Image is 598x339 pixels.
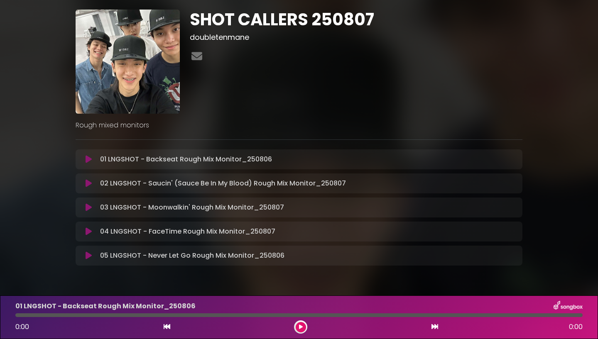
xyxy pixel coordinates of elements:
p: Rough mixed monitors [76,120,522,130]
h3: doubletenmane [190,33,522,42]
img: EhfZEEfJT4ehH6TTm04u [76,10,180,114]
p: 04 LNGSHOT - FaceTime Rough Mix Monitor_250807 [100,227,275,237]
p: 05 LNGSHOT - Never Let Go Rough Mix Monitor_250806 [100,251,284,261]
p: 03 LNGSHOT - Moonwalkin' Rough Mix Monitor_250807 [100,202,284,212]
p: 02 LNGSHOT - Saucin' (Sauce Be In My Blood) Rough Mix Monitor_250807 [100,178,346,188]
h1: SHOT CALLERS 250807 [190,10,522,29]
p: 01 LNGSHOT - Backseat Rough Mix Monitor_250806 [100,154,272,164]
